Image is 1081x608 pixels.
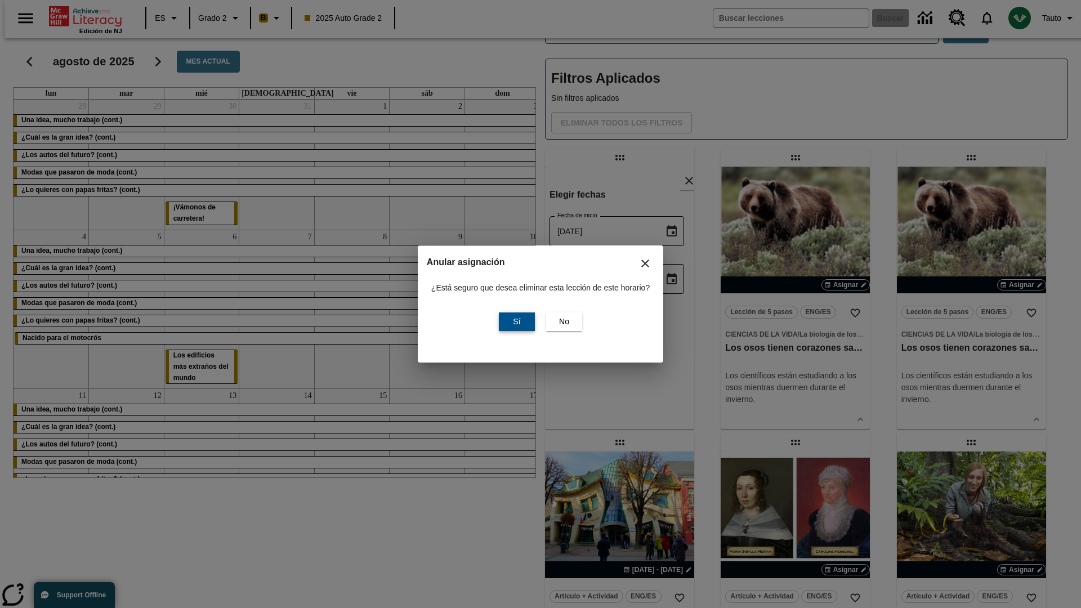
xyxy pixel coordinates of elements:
[427,254,654,270] h2: Anular asignación
[632,250,659,277] button: Cerrar
[431,282,650,294] p: ¿Está seguro que desea eliminar esta lección de este horario?
[546,312,582,331] button: No
[559,316,569,328] span: No
[499,312,535,331] button: Sí
[513,316,520,328] span: Sí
